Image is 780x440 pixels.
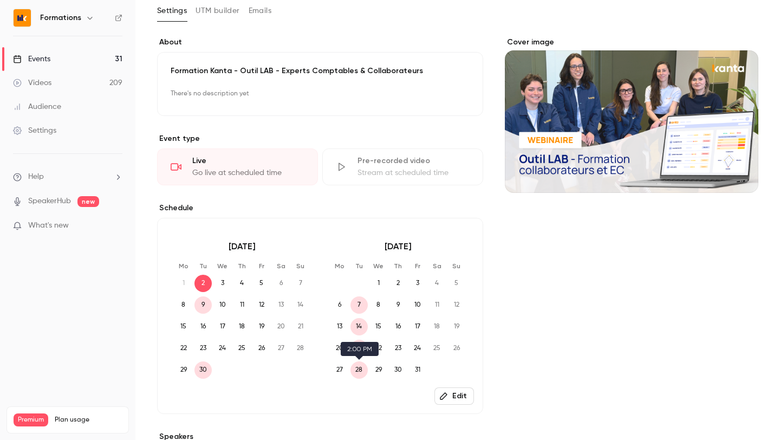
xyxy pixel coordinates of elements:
label: Cover image [505,37,758,48]
div: Audience [13,101,61,112]
div: Live [192,156,304,166]
p: Tu [350,262,368,270]
span: 10 [409,296,426,314]
p: There's no description yet [171,85,470,102]
span: 14 [350,318,368,335]
span: 16 [389,318,407,335]
span: 26 [448,340,465,357]
p: Th [233,262,251,270]
span: 23 [194,340,212,357]
span: 6 [272,275,290,292]
p: We [370,262,387,270]
span: 16 [194,318,212,335]
span: 21 [292,318,309,335]
span: 9 [194,296,212,314]
span: 10 [214,296,231,314]
span: 18 [428,318,446,335]
span: 21 [350,340,368,357]
span: 30 [389,361,407,379]
img: Formations [14,9,31,27]
span: What's new [28,220,69,231]
span: 31 [409,361,426,379]
p: Su [448,262,465,270]
span: 5 [253,275,270,292]
p: Sa [272,262,290,270]
span: 15 [175,318,192,335]
span: 19 [448,318,465,335]
p: Event type [157,133,483,144]
p: [DATE] [331,240,465,253]
div: Videos [13,77,51,88]
span: 6 [331,296,348,314]
span: 28 [292,340,309,357]
span: 23 [389,340,407,357]
p: Su [292,262,309,270]
span: 7 [350,296,368,314]
div: Pre-recorded video [357,156,470,166]
p: Fr [253,262,270,270]
h6: Formations [40,12,81,23]
div: Settings [13,125,56,136]
span: 22 [175,340,192,357]
p: Tu [194,262,212,270]
div: LiveGo live at scheduled time [157,148,318,185]
p: Th [389,262,407,270]
span: 17 [409,318,426,335]
button: UTM builder [196,2,239,20]
span: 8 [370,296,387,314]
span: 11 [233,296,251,314]
p: [DATE] [175,240,309,253]
span: 5 [448,275,465,292]
span: new [77,196,99,207]
span: 27 [331,361,348,379]
span: 7 [292,275,309,292]
span: 29 [175,361,192,379]
span: 18 [233,318,251,335]
span: 3 [409,275,426,292]
section: Cover image [505,37,758,193]
span: 24 [214,340,231,357]
span: 24 [409,340,426,357]
span: 29 [370,361,387,379]
span: 22 [370,340,387,357]
div: Go live at scheduled time [192,167,304,178]
li: help-dropdown-opener [13,171,122,183]
span: 27 [272,340,290,357]
p: Fr [409,262,426,270]
label: About [157,37,483,48]
span: 28 [350,361,368,379]
span: 2 [389,275,407,292]
span: 19 [253,318,270,335]
button: Settings [157,2,187,20]
p: Schedule [157,203,483,213]
span: 12 [448,296,465,314]
p: Sa [428,262,446,270]
div: Stream at scheduled time [357,167,470,178]
span: 15 [370,318,387,335]
span: Help [28,171,44,183]
span: 4 [233,275,251,292]
span: 26 [253,340,270,357]
span: 30 [194,361,212,379]
span: 2 [194,275,212,292]
span: 12 [253,296,270,314]
a: SpeakerHub [28,196,71,207]
div: Events [13,54,50,64]
span: 13 [331,318,348,335]
span: 25 [428,340,446,357]
span: 8 [175,296,192,314]
button: Edit [434,387,474,405]
span: 14 [292,296,309,314]
p: Mo [331,262,348,270]
p: Formation Kanta - Outil LAB - Experts Comptables & Collaborateurs [171,66,470,76]
span: 1 [175,275,192,292]
iframe: Noticeable Trigger [109,221,122,231]
p: We [214,262,231,270]
span: 11 [428,296,446,314]
span: Premium [14,413,48,426]
span: 25 [233,340,251,357]
div: Pre-recorded videoStream at scheduled time [322,148,483,185]
span: 9 [389,296,407,314]
span: 3 [214,275,231,292]
span: 17 [214,318,231,335]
